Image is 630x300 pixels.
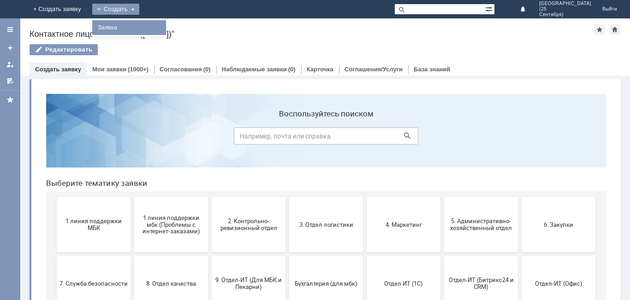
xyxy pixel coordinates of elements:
button: 4. Маркетинг [328,110,402,166]
span: Это соглашение не активно! [176,249,244,263]
a: Согласования [160,66,202,73]
button: 1 линия поддержки МБК [18,110,92,166]
span: 6. Закупки [486,134,554,141]
div: Добавить в избранное [594,24,605,35]
span: 5. Административно-хозяйственный отдел [408,131,476,145]
span: 9. Отдел-ИТ (Для МБК и Пекарни) [176,190,244,204]
a: Мои согласования [3,74,18,88]
a: Создать заявку [3,40,18,55]
a: Карточка [307,66,333,73]
span: Франчайзинг [98,252,166,259]
span: 1 линия поддержки мбк (Проблемы с интернет-заказами) [98,127,166,148]
span: 2. Контрольно-ревизионный отдел [176,131,244,145]
div: Контактное лицо "Смоленск ([DATE])" [30,29,594,39]
a: База знаний [414,66,450,73]
button: 5. Административно-хозяйственный отдел [405,110,479,166]
button: Отдел-ИТ (Офис) [483,169,557,225]
span: Отдел ИТ (1С) [331,193,399,200]
span: 8. Отдел качества [98,193,166,200]
span: Расширенный поиск [485,4,494,13]
button: 1 линия поддержки мбк (Проблемы с интернет-заказами) [95,110,169,166]
button: Бухгалтерия (для мбк) [250,169,324,225]
span: не актуален [331,252,399,259]
div: Создать [92,4,139,15]
input: Например, почта или справка [195,41,380,58]
button: Это соглашение не активно! [173,228,247,283]
button: 8. Отдел качества [95,169,169,225]
div: (0) [288,66,296,73]
a: Мои заявки [92,66,126,73]
span: Бухгалтерия (для мбк) [253,193,321,200]
span: Сентября) [539,12,591,17]
span: Отдел-ИТ (Офис) [486,193,554,200]
a: Наблюдаемые заявки [222,66,287,73]
span: (25 [539,6,591,12]
span: Финансовый отдел [21,252,89,259]
button: Отдел-ИТ (Битрикс24 и CRM) [405,169,479,225]
div: (0) [203,66,211,73]
button: Отдел ИТ (1С) [328,169,402,225]
button: не актуален [328,228,402,283]
a: Создать заявку [35,66,81,73]
header: Выберите тематику заявки [7,92,567,101]
button: [PERSON_NAME]. Услуги ИТ для МБК (оформляет L1) [250,228,324,283]
a: Заявка [94,22,164,33]
span: [PERSON_NAME]. Услуги ИТ для МБК (оформляет L1) [253,245,321,266]
button: 9. Отдел-ИТ (Для МБК и Пекарни) [173,169,247,225]
div: Сделать домашней страницей [609,24,620,35]
button: Франчайзинг [95,228,169,283]
span: [GEOGRAPHIC_DATA] [539,1,591,6]
button: 3. Отдел логистики [250,110,324,166]
span: 4. Маркетинг [331,134,399,141]
span: 7. Служба безопасности [21,193,89,200]
label: Воспользуйтесь поиском [195,23,380,32]
span: Отдел-ИТ (Битрикс24 и CRM) [408,190,476,204]
a: Мои заявки [3,57,18,72]
div: (1000+) [128,66,149,73]
a: Соглашения/Услуги [345,66,403,73]
button: Финансовый отдел [18,228,92,283]
span: 3. Отдел логистики [253,134,321,141]
span: 1 линия поддержки МБК [21,131,89,145]
button: 6. Закупки [483,110,557,166]
button: 2. Контрольно-ревизионный отдел [173,110,247,166]
button: 7. Служба безопасности [18,169,92,225]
